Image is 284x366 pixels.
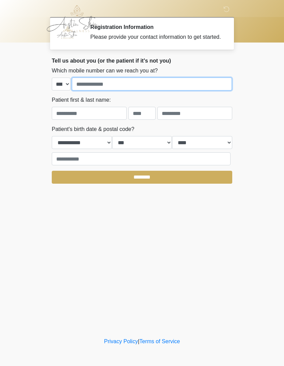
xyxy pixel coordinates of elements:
label: Patient first & last name: [52,96,111,104]
label: Which mobile number can we reach you at? [52,67,158,75]
a: Privacy Policy [104,338,138,344]
a: | [138,338,139,344]
h2: Tell us about you (or the patient if it's not you) [52,57,232,64]
label: Patient's birth date & postal code? [52,125,134,133]
img: Austin Skin & Wellness Logo [45,5,105,32]
a: Terms of Service [139,338,180,344]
